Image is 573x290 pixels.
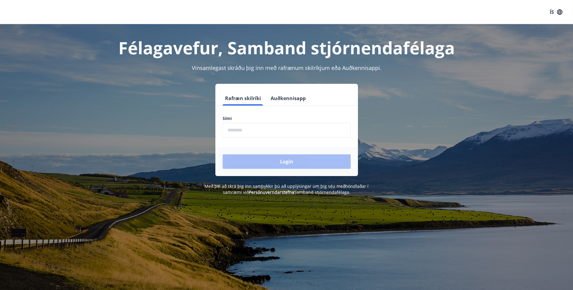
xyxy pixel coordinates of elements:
span: Með því að skrá þig inn samþykkir þú að upplýsingar um þig séu meðhöndlaðar í samræmi við Samband... [204,183,369,195]
span: Vinsamlegast skráðu þig inn með rafrænum skilríkjum eða Auðkennisappi. [192,64,381,71]
a: Persónuverndarstefna [249,189,294,195]
label: Sími [223,115,351,121]
button: ÍS [546,7,566,17]
button: Rafræn skilríki [223,91,263,106]
button: Auðkennisapp [268,91,308,106]
h1: Félagavefur, Samband stjórnendafélaga [76,36,497,59]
